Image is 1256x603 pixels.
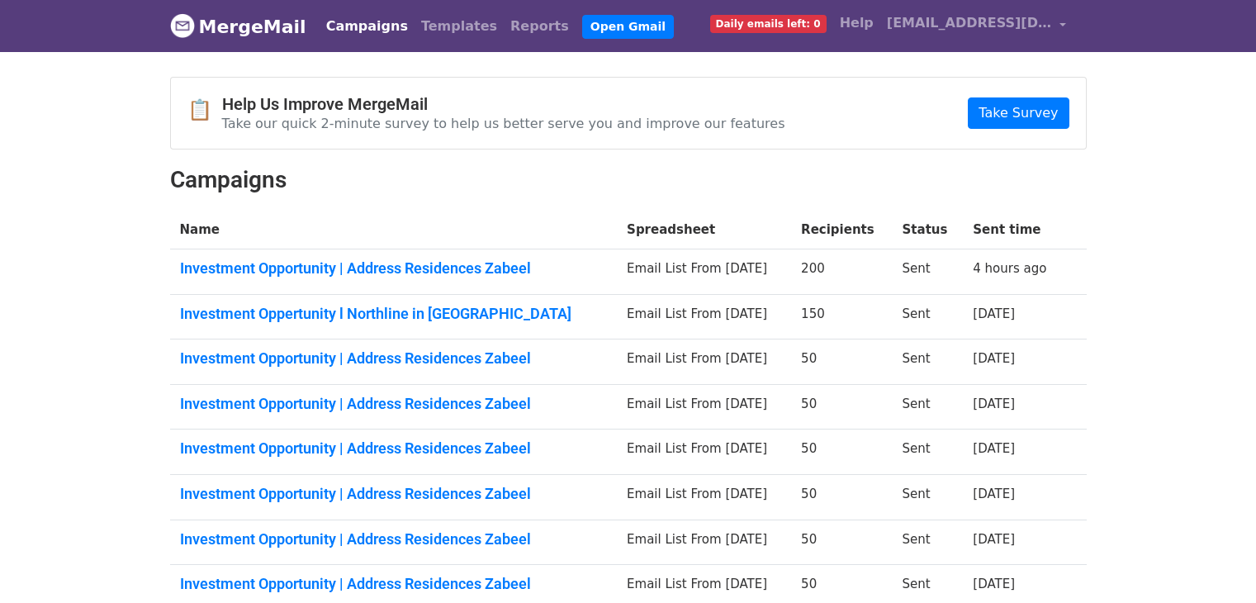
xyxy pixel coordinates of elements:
[973,306,1015,321] a: [DATE]
[893,384,964,430] td: Sent
[170,9,306,44] a: MergeMail
[320,10,415,43] a: Campaigns
[893,211,964,249] th: Status
[180,485,608,503] a: Investment Opportunity | Address Residences Zabeel
[963,211,1064,249] th: Sent time
[222,94,785,114] h4: Help Us Improve MergeMail
[973,396,1015,411] a: [DATE]
[187,98,222,122] span: 📋
[180,439,608,458] a: Investment Opportunity | Address Residences Zabeel
[791,211,892,249] th: Recipients
[180,259,608,278] a: Investment Opportunity | Address Residences Zabeel
[704,7,833,40] a: Daily emails left: 0
[617,249,791,295] td: Email List From [DATE]
[893,520,964,565] td: Sent
[893,249,964,295] td: Sent
[617,475,791,520] td: Email List From [DATE]
[893,475,964,520] td: Sent
[180,575,608,593] a: Investment Opportunity | Address Residences Zabeel
[582,15,674,39] a: Open Gmail
[180,305,608,323] a: Investment Oppertunity l Northline in [GEOGRAPHIC_DATA]
[1173,524,1256,603] iframe: Chat Widget
[170,211,618,249] th: Name
[504,10,576,43] a: Reports
[833,7,880,40] a: Help
[415,10,504,43] a: Templates
[973,532,1015,547] a: [DATE]
[791,520,892,565] td: 50
[170,166,1087,194] h2: Campaigns
[968,97,1069,129] a: Take Survey
[617,430,791,475] td: Email List From [DATE]
[973,351,1015,366] a: [DATE]
[791,384,892,430] td: 50
[973,577,1015,591] a: [DATE]
[791,430,892,475] td: 50
[222,115,785,132] p: Take our quick 2-minute survey to help us better serve you and improve our features
[893,294,964,339] td: Sent
[617,384,791,430] td: Email List From [DATE]
[893,339,964,385] td: Sent
[973,441,1015,456] a: [DATE]
[170,13,195,38] img: MergeMail logo
[710,15,827,33] span: Daily emails left: 0
[180,530,608,548] a: Investment Opportunity | Address Residences Zabeel
[791,475,892,520] td: 50
[880,7,1074,45] a: [EMAIL_ADDRESS][DOMAIN_NAME]
[180,349,608,368] a: Investment Opportunity | Address Residences Zabeel
[617,211,791,249] th: Spreadsheet
[887,13,1052,33] span: [EMAIL_ADDRESS][DOMAIN_NAME]
[617,520,791,565] td: Email List From [DATE]
[973,487,1015,501] a: [DATE]
[617,294,791,339] td: Email List From [DATE]
[791,294,892,339] td: 150
[617,339,791,385] td: Email List From [DATE]
[893,430,964,475] td: Sent
[791,249,892,295] td: 200
[973,261,1046,276] a: 4 hours ago
[180,395,608,413] a: Investment Opportunity | Address Residences Zabeel
[791,339,892,385] td: 50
